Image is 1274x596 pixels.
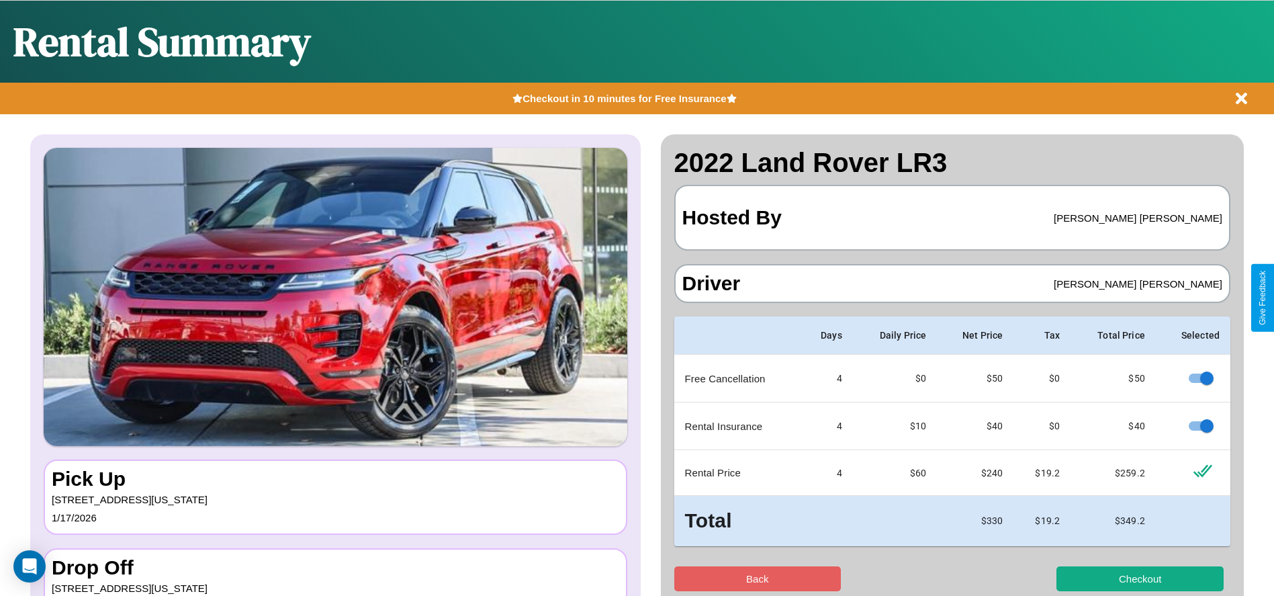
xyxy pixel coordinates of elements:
td: $10 [853,402,937,450]
td: $ 40 [937,402,1013,450]
table: simple table [674,316,1231,546]
p: Rental Price [685,464,790,482]
td: 4 [800,355,853,402]
p: [STREET_ADDRESS][US_STATE] [52,491,619,509]
b: Checkout in 10 minutes for Free Insurance [522,93,726,104]
td: $0 [1013,355,1071,402]
td: $ 19.2 [1013,450,1071,496]
h3: Driver [682,272,741,295]
th: Tax [1013,316,1071,355]
h3: Total [685,507,790,536]
td: $ 349.2 [1071,496,1156,546]
td: $ 240 [937,450,1013,496]
p: 1 / 17 / 2026 [52,509,619,527]
td: $ 330 [937,496,1013,546]
th: Selected [1156,316,1230,355]
button: Back [674,566,841,591]
h3: Drop Off [52,556,619,579]
div: Open Intercom Messenger [13,550,46,583]
th: Daily Price [853,316,937,355]
td: $ 259.2 [1071,450,1156,496]
td: $ 50 [1071,355,1156,402]
h2: 2022 Land Rover LR3 [674,148,1231,178]
p: Rental Insurance [685,417,790,435]
h3: Pick Up [52,468,619,491]
td: $ 50 [937,355,1013,402]
td: $ 19.2 [1013,496,1071,546]
button: Checkout [1056,566,1224,591]
th: Net Price [937,316,1013,355]
p: [PERSON_NAME] [PERSON_NAME] [1054,275,1222,293]
h1: Rental Summary [13,14,311,69]
p: Free Cancellation [685,370,790,388]
td: $ 40 [1071,402,1156,450]
div: Give Feedback [1258,271,1267,325]
td: 4 [800,450,853,496]
td: $ 60 [853,450,937,496]
td: 4 [800,402,853,450]
td: $0 [853,355,937,402]
p: [PERSON_NAME] [PERSON_NAME] [1054,209,1222,227]
td: $0 [1013,402,1071,450]
th: Total Price [1071,316,1156,355]
th: Days [800,316,853,355]
h3: Hosted By [682,193,782,243]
